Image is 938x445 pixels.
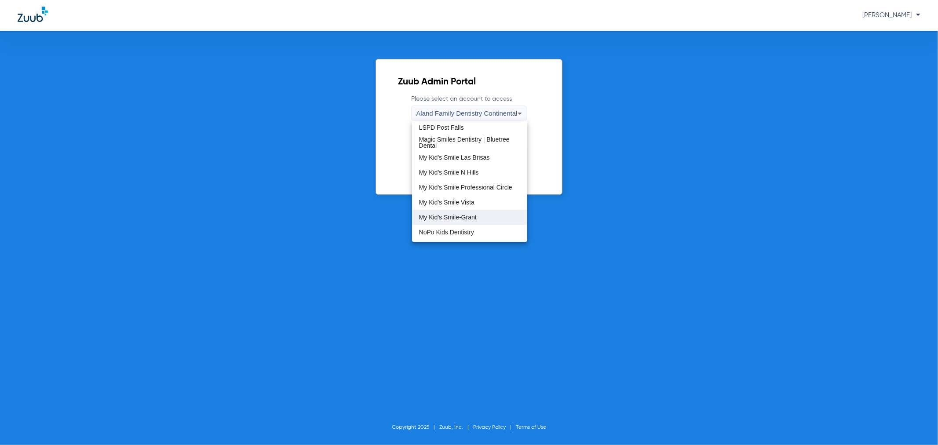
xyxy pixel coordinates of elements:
[419,124,464,131] span: LSPD Post Falls
[419,214,477,220] span: My Kid's Smile-Grant
[419,169,479,175] span: My Kid's Smile N Hills
[419,184,512,190] span: My Kid's Smile Professional Circle
[419,199,474,205] span: My Kid's Smile Vista
[419,136,520,149] span: Magic Smiles Dentistry | Bluetree Dental
[419,154,490,160] span: My Kid's Smile Las Brisas
[419,229,474,235] span: NoPo Kids Dentistry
